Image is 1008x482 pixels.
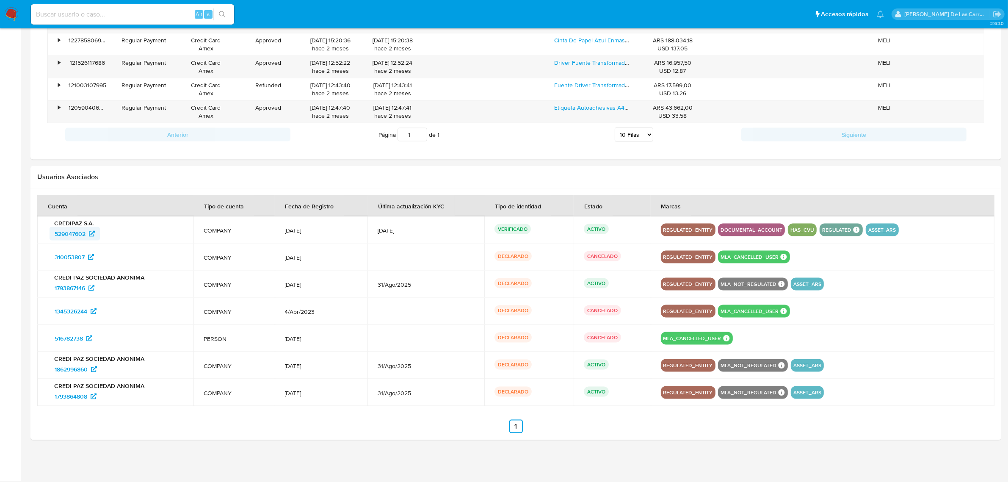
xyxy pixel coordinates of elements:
[207,10,210,18] span: s
[877,11,884,18] a: Notificaciones
[196,10,202,18] span: Alt
[213,8,231,20] button: search-icon
[905,10,990,18] p: delfina.delascarreras@mercadolibre.com
[31,9,234,20] input: Buscar usuario o caso...
[821,10,868,19] span: Accesos rápidos
[37,173,994,181] h2: Usuarios Asociados
[990,20,1004,27] span: 3.163.0
[993,10,1002,19] a: Salir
